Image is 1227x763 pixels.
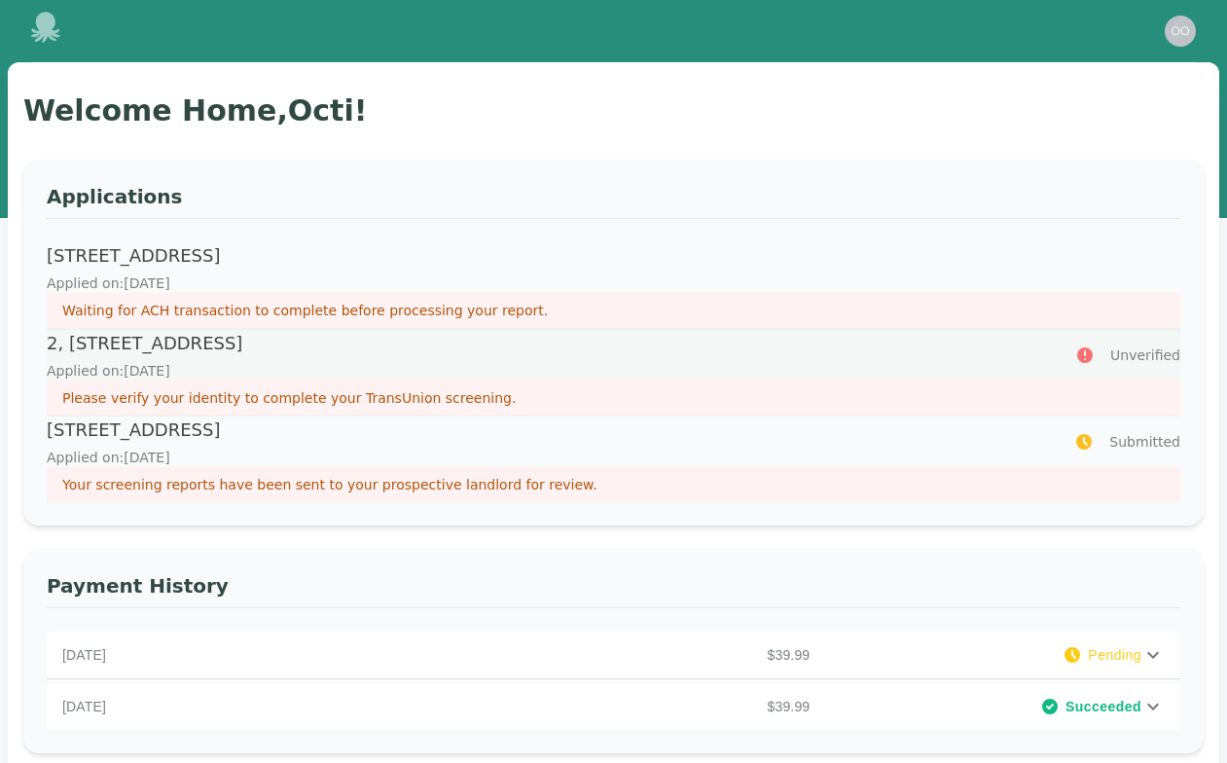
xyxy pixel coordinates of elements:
p: 2, [STREET_ADDRESS] [47,330,1052,357]
span: Submitted [1109,432,1180,452]
h1: Welcome Home, Octi ! [23,93,1204,128]
p: [STREET_ADDRESS] [47,417,1051,444]
p: Waiting for ACH transaction to complete before processing your report. [62,301,1165,320]
p: [STREET_ADDRESS] [47,242,1151,270]
h3: Applications [47,183,1180,219]
div: [DATE]$39.99Succeeded [47,683,1180,730]
p: Applied on: [DATE] [47,273,1151,293]
p: [DATE] [62,645,440,665]
p: Applied on: [DATE] [47,361,1052,381]
h3: Payment History [47,572,1180,608]
p: Please verify your identity to complete your TransUnion screening. [62,388,1165,408]
span: Pending [1088,645,1141,665]
p: [DATE] [62,697,440,716]
p: Applied on: [DATE] [47,448,1051,467]
p: $39.99 [440,697,817,716]
span: Unverified [1110,345,1180,365]
span: Succeeded [1065,697,1141,716]
p: $39.99 [440,645,817,665]
div: [DATE]$39.99Pending [47,632,1180,678]
p: Your screening reports have been sent to your prospective landlord for review. [62,475,1165,494]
